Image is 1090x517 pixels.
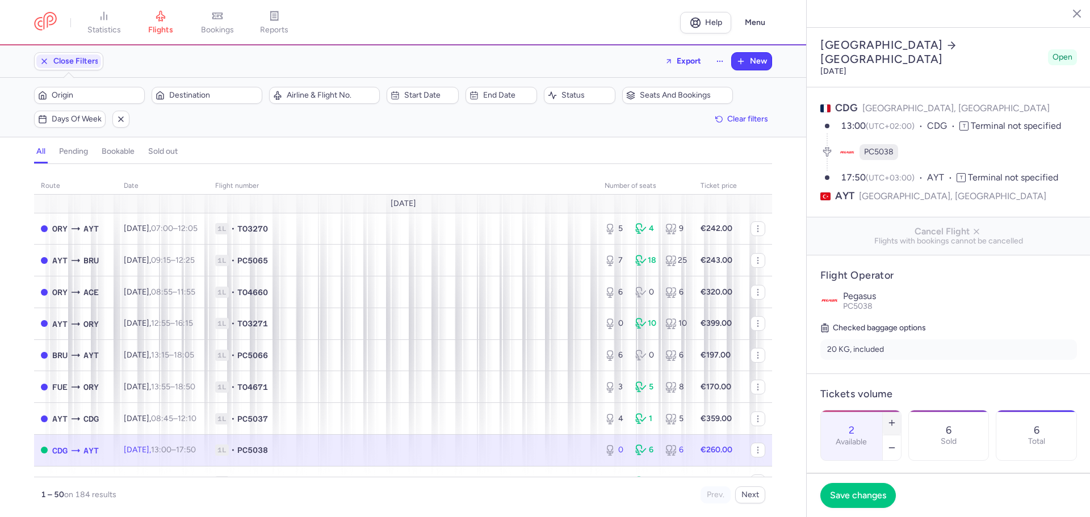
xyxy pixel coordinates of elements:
[677,57,701,65] span: Export
[189,10,246,35] a: bookings
[151,414,173,423] time: 08:45
[151,224,173,233] time: 07:00
[102,146,135,157] h4: bookable
[152,87,262,104] button: Destination
[151,445,171,455] time: 13:00
[34,87,145,104] button: Origin
[605,413,626,424] div: 4
[87,25,121,35] span: statistics
[52,413,68,425] span: AYT
[83,381,99,393] span: ORY
[635,413,657,424] div: 1
[605,350,626,361] div: 6
[665,381,687,393] div: 8
[215,318,229,329] span: 1L
[701,224,732,233] strong: €242.00
[605,381,626,393] div: 3
[483,91,533,100] span: End date
[83,349,99,362] span: AYT
[215,413,229,424] span: 1L
[231,476,235,487] span: •
[866,173,915,183] span: (UTC+03:00)
[169,91,258,100] span: Destination
[835,102,858,114] span: CDG
[680,12,731,33] a: Help
[466,87,537,104] button: End date
[701,255,732,265] strong: €243.00
[735,486,765,503] button: Next
[701,350,731,360] strong: €197.00
[269,87,380,104] button: Airline & Flight No.
[705,18,722,27] span: Help
[83,254,99,267] span: BRU
[52,318,68,330] span: AYT
[237,255,268,266] span: PC5065
[231,318,235,329] span: •
[287,91,376,100] span: Airline & Flight No.
[635,255,657,266] div: 18
[178,414,196,423] time: 12:10
[175,318,193,328] time: 16:15
[635,444,657,456] div: 6
[835,189,854,203] span: AYT
[34,111,106,128] button: Days of week
[665,413,687,424] div: 5
[635,223,657,234] div: 4
[52,254,68,267] span: AYT
[231,381,235,393] span: •
[866,121,915,131] span: (UTC+02:00)
[215,476,229,487] span: 1L
[151,382,170,392] time: 13:55
[53,57,99,66] span: Close Filters
[41,490,64,499] strong: 1 – 50
[151,414,196,423] span: –
[605,223,626,234] div: 5
[635,476,657,487] div: 9
[151,287,195,297] span: –
[665,444,687,456] div: 6
[52,444,68,457] span: CDG
[941,437,957,446] p: Sold
[52,115,102,124] span: Days of week
[83,444,99,457] span: AYT
[231,255,235,266] span: •
[231,287,235,298] span: •
[237,444,268,456] span: PC5038
[208,178,598,195] th: Flight number
[404,91,454,100] span: Start date
[820,291,839,309] img: Pegasus logo
[859,189,1046,203] span: [GEOGRAPHIC_DATA], [GEOGRAPHIC_DATA]
[237,381,268,393] span: TO4671
[231,350,235,361] span: •
[694,178,744,195] th: Ticket price
[727,115,768,123] span: Clear filters
[83,413,99,425] span: CDG
[148,25,173,35] span: flights
[76,10,132,35] a: statistics
[711,111,772,128] button: Clear filters
[605,318,626,329] div: 0
[132,10,189,35] a: flights
[215,444,229,456] span: 1L
[843,291,1077,301] p: Pegasus
[839,144,855,160] figure: PC airline logo
[124,318,193,328] span: [DATE],
[117,178,208,195] th: date
[151,255,171,265] time: 09:15
[83,318,99,330] span: ORY
[151,350,169,360] time: 13:15
[1053,52,1072,63] span: Open
[820,388,1077,401] h4: Tickets volume
[635,381,657,393] div: 5
[820,321,1077,335] h5: Checked baggage options
[665,287,687,298] div: 6
[83,476,99,488] span: BSL
[1034,424,1039,436] p: 6
[605,444,626,456] div: 0
[665,223,687,234] div: 9
[605,287,626,298] div: 6
[59,146,88,157] h4: pending
[151,350,194,360] span: –
[124,287,195,297] span: [DATE],
[635,318,657,329] div: 10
